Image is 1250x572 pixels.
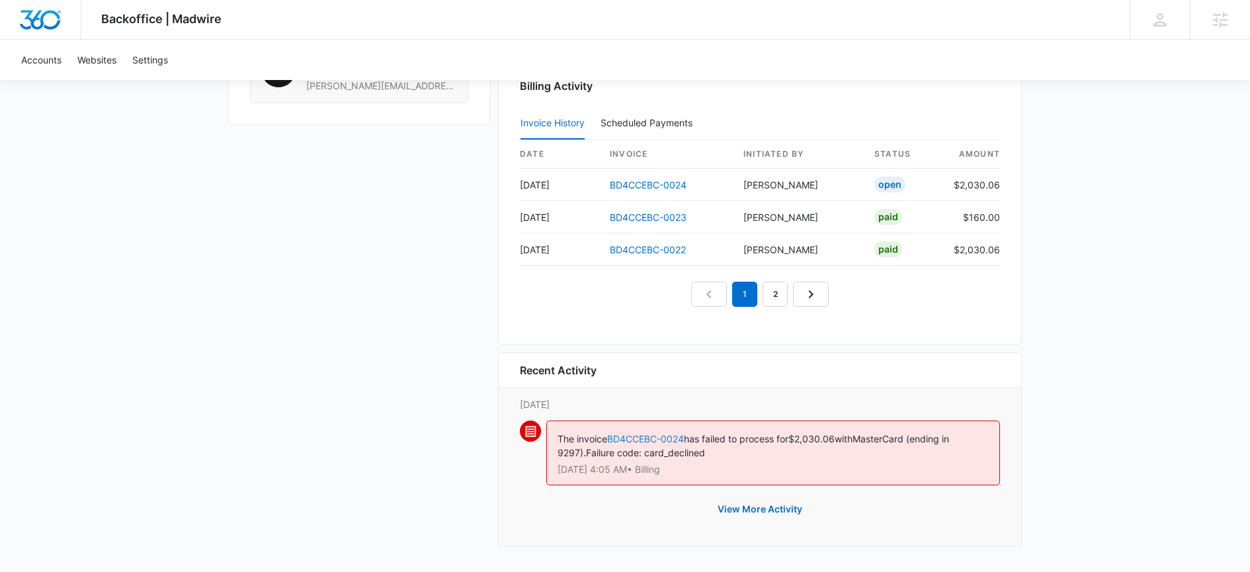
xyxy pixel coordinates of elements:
td: [PERSON_NAME] [733,169,864,201]
th: Initiated By [733,140,864,169]
td: [DATE] [520,201,599,233]
button: Invoice History [521,108,585,140]
em: 1 [732,282,757,307]
span: Failure code: card_declined [586,447,705,458]
th: status [864,140,943,169]
p: [DATE] 4:05 AM • Billing [558,465,989,474]
a: Page 2 [763,282,788,307]
a: Next Page [793,282,829,307]
span: Backoffice | Madwire [101,12,222,26]
td: $2,030.06 [943,233,1000,266]
th: amount [943,140,1000,169]
td: [PERSON_NAME] [733,233,864,266]
a: BD4CCEBC-0024 [610,179,687,190]
div: Paid [874,241,902,257]
span: $2,030.06 [788,433,835,444]
nav: Pagination [691,282,829,307]
span: has failed to process for [684,433,788,444]
a: BD4CCEBC-0023 [610,212,687,223]
h6: Recent Activity [520,362,597,378]
td: $160.00 [943,201,1000,233]
p: [DATE] [520,397,1000,411]
div: Open [874,177,905,192]
a: Settings [124,40,176,80]
div: Paid [874,209,902,225]
td: [PERSON_NAME] [733,201,864,233]
a: BD4CCEBC-0022 [610,244,686,255]
a: Websites [69,40,124,80]
th: date [520,140,599,169]
span: The invoice [558,433,607,444]
td: [DATE] [520,233,599,266]
td: $2,030.06 [943,169,1000,201]
a: Accounts [13,40,69,80]
span: [PERSON_NAME][EMAIL_ADDRESS][PERSON_NAME][DOMAIN_NAME] [306,79,457,93]
h3: Billing Activity [520,78,1000,94]
div: Scheduled Payments [601,118,698,128]
th: invoice [599,140,733,169]
td: [DATE] [520,169,599,201]
button: View More Activity [704,493,815,525]
span: with [835,433,853,444]
a: BD4CCEBC-0024 [607,433,684,444]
